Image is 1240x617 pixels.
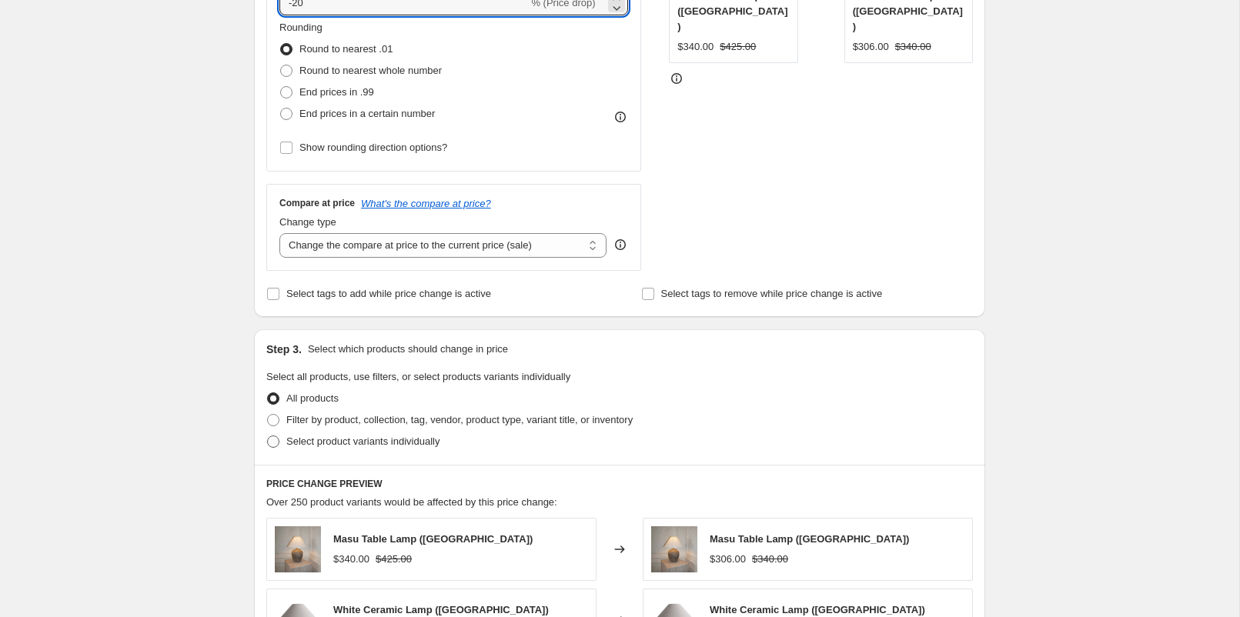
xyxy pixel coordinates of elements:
[299,142,447,153] span: Show rounding direction options?
[613,237,628,252] div: help
[299,65,442,76] span: Round to nearest whole number
[266,496,557,508] span: Over 250 product variants would be affected by this price change:
[661,288,883,299] span: Select tags to remove while price change is active
[333,533,533,545] span: Masu Table Lamp ([GEOGRAPHIC_DATA])
[308,342,508,357] p: Select which products should change in price
[651,526,697,572] img: Screenshot2023-02-17at12-01-44PM-_1-471589_80x.jpg
[333,553,369,565] span: $340.00
[853,41,889,52] span: $306.00
[752,553,788,565] span: $340.00
[710,553,746,565] span: $306.00
[710,533,909,545] span: Masu Table Lamp ([GEOGRAPHIC_DATA])
[299,108,435,119] span: End prices in a certain number
[279,216,336,228] span: Change type
[286,435,440,447] span: Select product variants individually
[286,288,491,299] span: Select tags to add while price change is active
[299,43,393,55] span: Round to nearest .01
[286,414,633,425] span: Filter by product, collection, tag, vendor, product type, variant title, or inventory
[299,86,374,98] span: End prices in .99
[279,197,355,209] h3: Compare at price
[720,41,756,52] span: $425.00
[677,41,714,52] span: $340.00
[266,371,570,382] span: Select all products, use filters, or select products variants individually
[376,553,412,565] span: $425.00
[266,342,302,357] h2: Step 3.
[361,198,491,209] button: What's the compare at price?
[895,41,931,52] span: $340.00
[333,604,549,615] span: White Ceramic Lamp ([GEOGRAPHIC_DATA])
[710,604,925,615] span: White Ceramic Lamp ([GEOGRAPHIC_DATA])
[286,392,339,404] span: All products
[279,22,323,33] span: Rounding
[266,478,973,490] h6: PRICE CHANGE PREVIEW
[275,526,321,572] img: Screenshot2023-02-17at12-01-44PM-_1-471589_80x.jpg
